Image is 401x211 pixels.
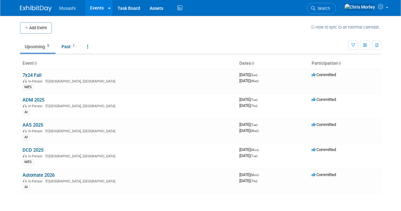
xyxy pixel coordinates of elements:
[23,84,34,90] div: MES
[258,122,259,127] span: -
[311,25,381,30] a: How to sync to an external calendar...
[23,135,29,140] div: AI
[23,172,55,178] a: Automate 2026
[23,184,29,190] div: AI
[250,104,257,108] span: (Thu)
[45,43,51,48] span: 5
[239,97,259,102] span: [DATE]
[28,79,44,83] span: In-Person
[239,172,261,177] span: [DATE]
[344,3,375,10] img: Chris Morley
[20,22,52,34] button: Add Event
[250,79,259,83] span: (Wed)
[57,41,81,53] a: Past1
[260,172,261,177] span: -
[28,179,44,183] span: In-Person
[239,103,257,108] span: [DATE]
[250,73,257,77] span: (Sun)
[23,154,27,157] img: In-Person Event
[23,109,29,115] div: AI
[239,178,257,183] span: [DATE]
[312,122,336,127] span: Committed
[239,128,259,133] span: [DATE]
[20,41,55,53] a: Upcoming5
[23,78,234,83] div: [GEOGRAPHIC_DATA], [GEOGRAPHIC_DATA]
[250,173,259,177] span: (Mon)
[239,153,257,158] span: [DATE]
[309,58,381,69] th: Participation
[59,6,76,11] span: Musashi
[23,179,27,182] img: In-Person Event
[23,129,27,132] img: In-Person Event
[307,3,336,14] a: Search
[23,79,27,82] img: In-Person Event
[312,72,336,77] span: Committed
[250,98,257,102] span: (Tue)
[312,97,336,102] span: Committed
[23,178,234,183] div: [GEOGRAPHIC_DATA], [GEOGRAPHIC_DATA]
[239,78,259,83] span: [DATE]
[20,58,237,69] th: Event
[28,129,44,133] span: In-Person
[23,72,42,78] a: 7x24 Fall
[34,61,37,66] a: Sort by Event Name
[239,122,259,127] span: [DATE]
[258,97,259,102] span: -
[312,147,336,152] span: Committed
[315,6,330,11] span: Search
[23,159,34,165] div: MES
[260,147,261,152] span: -
[23,128,234,133] div: [GEOGRAPHIC_DATA], [GEOGRAPHIC_DATA]
[250,129,259,133] span: (Wed)
[23,103,234,108] div: [GEOGRAPHIC_DATA], [GEOGRAPHIC_DATA]
[28,104,44,108] span: In-Person
[250,148,259,152] span: (Mon)
[251,61,254,66] a: Sort by Start Date
[239,147,261,152] span: [DATE]
[250,154,257,158] span: (Tue)
[250,123,257,127] span: (Tue)
[338,61,341,66] a: Sort by Participation Type
[71,43,76,48] span: 1
[23,122,43,128] a: AAS 2025
[23,153,234,158] div: [GEOGRAPHIC_DATA], [GEOGRAPHIC_DATA]
[23,97,44,103] a: ADM 2025
[237,58,309,69] th: Dates
[23,147,43,153] a: DCD 2025
[23,104,27,107] img: In-Person Event
[239,72,259,77] span: [DATE]
[258,72,259,77] span: -
[250,179,257,183] span: (Thu)
[312,172,336,177] span: Committed
[20,5,52,12] img: ExhibitDay
[28,154,44,158] span: In-Person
